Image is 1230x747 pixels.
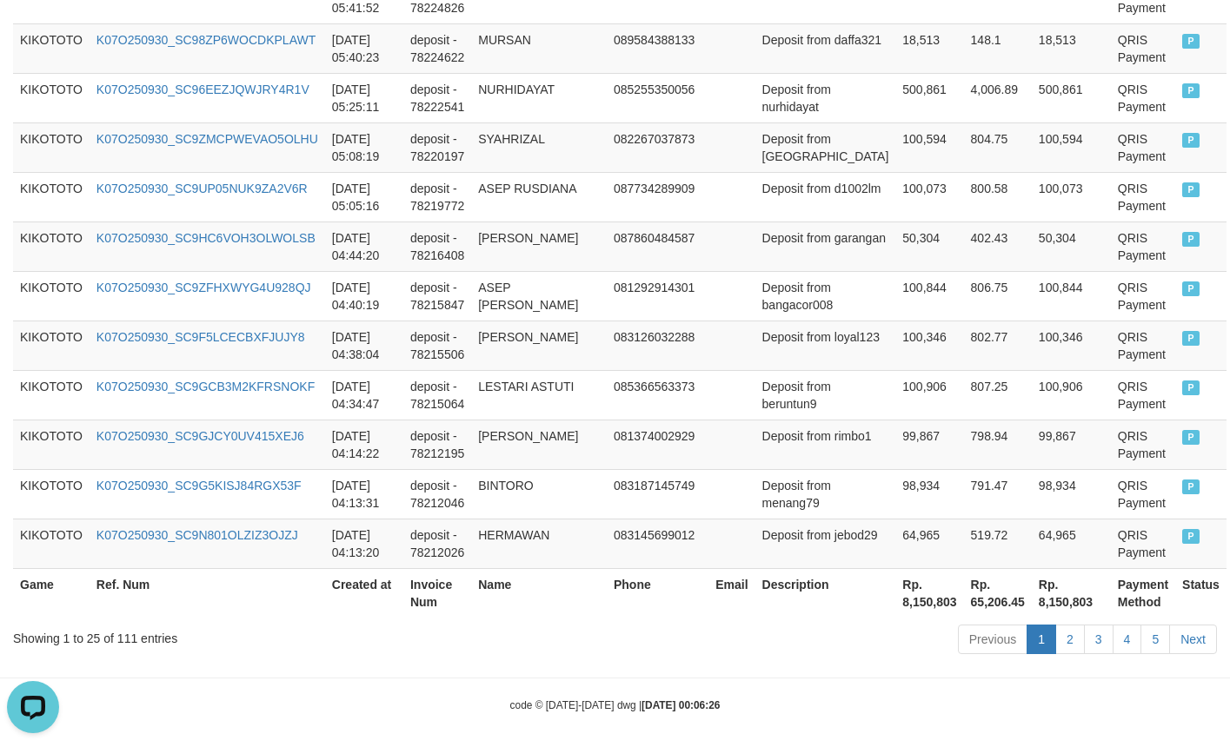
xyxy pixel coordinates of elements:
[607,469,708,519] td: 083187145749
[1182,380,1200,395] span: PAID
[1169,625,1217,654] a: Next
[1111,73,1175,122] td: QRIS Payment
[755,73,896,122] td: Deposit from nurhidayat
[471,221,607,271] td: [PERSON_NAME]
[325,568,403,618] th: Created at
[403,271,471,321] td: deposit - 78215847
[96,83,309,96] a: K07O250930_SC96EEZJQWJRY4R1V
[1055,625,1085,654] a: 2
[607,568,708,618] th: Phone
[13,73,90,122] td: KIKOTOTO
[755,271,896,321] td: Deposit from bangacor008
[1032,271,1111,321] td: 100,844
[1027,625,1056,654] a: 1
[471,172,607,221] td: ASEP RUSDIANA
[471,519,607,568] td: HERMAWAN
[964,73,1032,122] td: 4,006.89
[607,519,708,568] td: 083145699012
[895,568,963,618] th: Rp. 8,150,803
[1111,469,1175,519] td: QRIS Payment
[607,221,708,271] td: 087860484587
[13,469,90,519] td: KIKOTOTO
[1111,221,1175,271] td: QRIS Payment
[755,221,896,271] td: Deposit from garangan
[96,33,316,47] a: K07O250930_SC98ZP6WOCDKPLAWT
[13,321,90,370] td: KIKOTOTO
[403,23,471,73] td: deposit - 78224622
[1111,23,1175,73] td: QRIS Payment
[1084,625,1114,654] a: 3
[7,7,59,59] button: Open LiveChat chat widget
[1182,34,1200,49] span: PAID
[13,420,90,469] td: KIKOTOTO
[964,519,1032,568] td: 519.72
[607,420,708,469] td: 081374002929
[13,370,90,420] td: KIKOTOTO
[13,623,500,647] div: Showing 1 to 25 of 111 entries
[895,469,963,519] td: 98,934
[895,519,963,568] td: 64,965
[964,23,1032,73] td: 148.1
[96,231,316,245] a: K07O250930_SC9HC6VOH3OLWOLSB
[755,420,896,469] td: Deposit from rimbo1
[403,73,471,122] td: deposit - 78222541
[1032,568,1111,618] th: Rp. 8,150,803
[1182,529,1200,544] span: PAID
[958,625,1027,654] a: Previous
[755,469,896,519] td: Deposit from menang79
[895,271,963,321] td: 100,844
[607,172,708,221] td: 087734289909
[403,321,471,370] td: deposit - 78215506
[96,281,311,294] a: K07O250930_SC9ZFHXWYG4U928QJ
[325,469,403,519] td: [DATE] 04:13:31
[325,73,403,122] td: [DATE] 05:25:11
[471,568,607,618] th: Name
[1182,133,1200,148] span: PAID
[96,528,298,542] a: K07O250930_SC9N801OLZIZ3OJZJ
[964,420,1032,469] td: 798.94
[964,172,1032,221] td: 800.58
[1111,568,1175,618] th: Payment Method
[96,132,318,146] a: K07O250930_SC9ZMCPWEVAO5OLHU
[13,172,90,221] td: KIKOTOTO
[1111,172,1175,221] td: QRIS Payment
[895,370,963,420] td: 100,906
[96,182,308,195] a: K07O250930_SC9UP05NUK9ZA2V6R
[96,429,304,443] a: K07O250930_SC9GJCY0UV415XEJ6
[1032,172,1111,221] td: 100,073
[1111,420,1175,469] td: QRIS Payment
[1111,122,1175,172] td: QRIS Payment
[607,370,708,420] td: 085366563373
[1111,519,1175,568] td: QRIS Payment
[1140,625,1170,654] a: 5
[964,370,1032,420] td: 807.25
[1182,430,1200,445] span: PAID
[1032,73,1111,122] td: 500,861
[895,321,963,370] td: 100,346
[403,122,471,172] td: deposit - 78220197
[1032,519,1111,568] td: 64,965
[325,321,403,370] td: [DATE] 04:38:04
[403,568,471,618] th: Invoice Num
[325,519,403,568] td: [DATE] 04:13:20
[607,321,708,370] td: 083126032288
[642,699,720,711] strong: [DATE] 00:06:26
[607,122,708,172] td: 082267037873
[895,172,963,221] td: 100,073
[403,221,471,271] td: deposit - 78216408
[471,73,607,122] td: NURHIDAYAT
[1111,321,1175,370] td: QRIS Payment
[1032,221,1111,271] td: 50,304
[1182,182,1200,197] span: PAID
[895,221,963,271] td: 50,304
[607,23,708,73] td: 089584388133
[895,73,963,122] td: 500,861
[90,568,325,618] th: Ref. Num
[13,568,90,618] th: Game
[325,172,403,221] td: [DATE] 05:05:16
[964,321,1032,370] td: 802.77
[471,420,607,469] td: [PERSON_NAME]
[755,23,896,73] td: Deposit from daffa321
[1032,370,1111,420] td: 100,906
[1175,568,1227,618] th: Status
